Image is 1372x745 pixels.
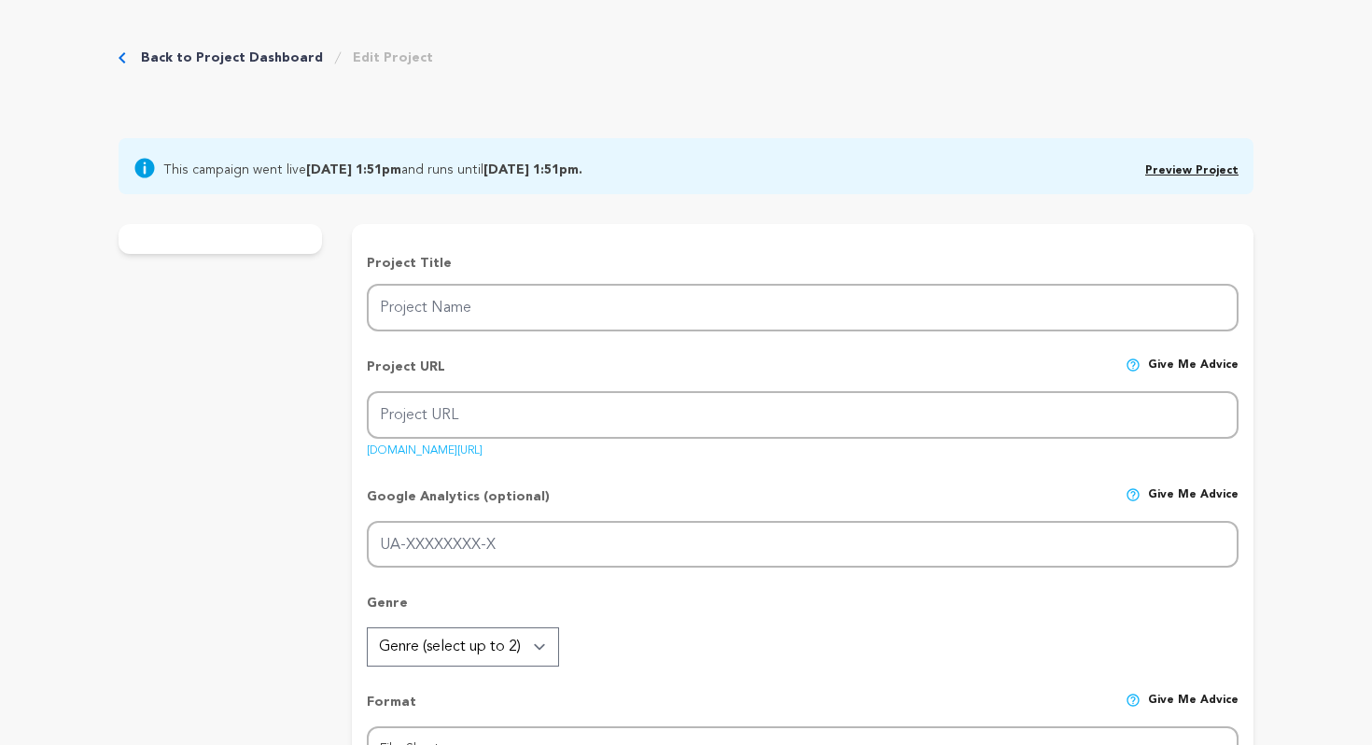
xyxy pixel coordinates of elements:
[367,284,1239,331] input: Project Name
[367,358,445,391] p: Project URL
[367,693,416,726] p: Format
[1145,165,1239,176] a: Preview Project
[163,157,582,179] span: This campaign went live and runs until
[119,49,433,67] div: Breadcrumb
[367,487,550,521] p: Google Analytics (optional)
[367,438,483,457] a: [DOMAIN_NAME][URL]
[483,163,582,176] b: [DATE] 1:51pm.
[1126,358,1141,372] img: help-circle.svg
[306,163,401,176] b: [DATE] 1:51pm
[353,49,433,67] a: Edit Project
[367,254,1239,273] p: Project Title
[1148,487,1239,521] span: Give me advice
[1148,358,1239,391] span: Give me advice
[367,391,1239,439] input: Project URL
[1148,693,1239,726] span: Give me advice
[1126,487,1141,502] img: help-circle.svg
[367,594,1239,627] p: Genre
[141,49,323,67] a: Back to Project Dashboard
[1126,693,1141,708] img: help-circle.svg
[367,521,1239,569] input: UA-XXXXXXXX-X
